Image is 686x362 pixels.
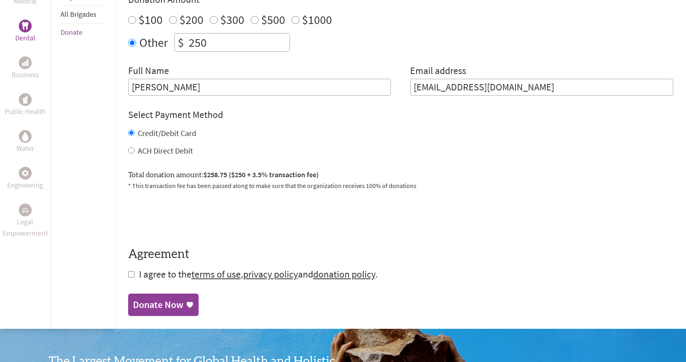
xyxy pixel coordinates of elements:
img: Dental [22,22,28,30]
label: $100 [139,12,163,27]
div: Water [19,130,32,143]
img: Business [22,60,28,66]
a: BusinessBusiness [12,56,39,80]
label: ACH Direct Debit [138,146,193,156]
a: Legal EmpowermentLegal Empowerment [2,204,49,239]
label: Other [139,33,168,52]
div: Public Health [19,93,32,106]
div: Legal Empowerment [19,204,32,216]
p: Engineering [7,180,43,191]
a: terms of use [191,268,241,280]
p: * This transaction fee has been passed along to make sure that the organization receives 100% of ... [128,181,673,190]
img: Legal Empowerment [22,208,28,212]
a: DentalDental [15,20,35,44]
label: $1000 [302,12,332,27]
p: Business [12,69,39,80]
h4: Select Payment Method [128,108,673,121]
input: Enter Amount [187,34,290,51]
p: Dental [15,32,35,44]
label: $500 [261,12,285,27]
label: Credit/Debit Card [138,128,196,138]
input: Your Email [410,79,673,96]
div: $ [175,34,187,51]
img: Engineering [22,170,28,176]
div: Dental [19,20,32,32]
p: Public Health [5,106,46,117]
label: $300 [220,12,244,27]
label: Email address [410,64,466,79]
div: Engineering [19,167,32,180]
li: All Brigades [60,6,106,24]
label: $200 [179,12,203,27]
a: All Brigades [60,10,97,19]
label: Total donation amount: [128,169,319,181]
li: Donate [60,24,106,41]
input: Enter Full Name [128,79,391,96]
p: Water [16,143,34,154]
a: privacy policy [243,268,298,280]
div: Business [19,56,32,69]
div: Donate Now [133,298,183,311]
a: donation policy [313,268,375,280]
label: Full Name [128,64,169,79]
img: Water [22,132,28,141]
span: I agree to the , and . [139,268,378,280]
img: Public Health [22,96,28,104]
a: EngineeringEngineering [7,167,43,191]
iframe: To enrich screen reader interactions, please activate Accessibility in Grammarly extension settings [128,200,250,231]
span: $258.75 ($250 + 3.5% transaction fee) [203,170,319,179]
h4: Agreement [128,247,673,262]
p: Legal Empowerment [2,216,49,239]
a: Public HealthPublic Health [5,93,46,117]
a: Donate Now [128,294,199,316]
a: WaterWater [16,130,34,154]
a: Donate [60,28,82,37]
